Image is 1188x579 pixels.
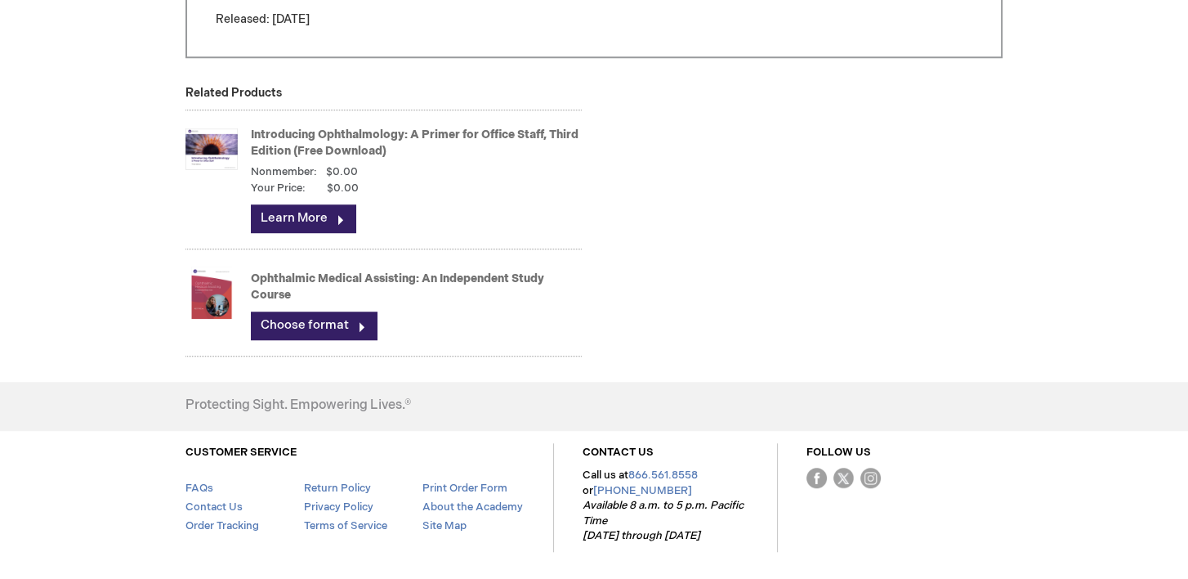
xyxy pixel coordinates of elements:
p: Released: [DATE] [216,11,972,28]
a: FOLLOW US [806,446,871,459]
img: Introducing Ophthalmology: A Primer for Office Staff, Third Edition (Free Download) [185,116,238,182]
a: Choose format [251,312,377,339]
em: Available 8 a.m. to 5 p.m. Pacific Time [DATE] through [DATE] [583,499,744,542]
a: [PHONE_NUMBER] [593,484,692,497]
a: CONTACT US [583,446,654,459]
a: Ophthalmic Medical Assisting: An Independent Study Course [251,272,544,302]
span: $0.00 [308,181,359,196]
a: Site Map [422,519,467,532]
a: Introducing Ophthalmology: A Primer for Office Staff, Third Edition (Free Download) [251,128,578,158]
img: Ophthalmic Medical Assisting: An Independent Study Course [185,260,238,325]
a: Contact Us [185,500,243,514]
span: $0.00 [326,165,358,178]
a: Order Tracking [185,519,259,532]
a: Learn More [251,204,355,232]
img: Facebook [806,468,827,488]
a: FAQs [185,482,213,495]
strong: Related Products [185,86,282,100]
a: 866.561.8558 [628,469,698,482]
a: Terms of Service [304,519,387,532]
img: Twitter [833,468,854,488]
strong: Nonmember: [251,164,317,180]
a: Return Policy [304,482,371,495]
a: CUSTOMER SERVICE [185,446,297,459]
h4: Protecting Sight. Empowering Lives.® [185,398,411,413]
a: Privacy Policy [304,500,373,514]
a: About the Academy [422,500,523,514]
p: Call us at or [583,468,748,544]
strong: Your Price: [251,181,306,196]
a: Print Order Form [422,482,507,495]
img: instagram [860,468,881,488]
